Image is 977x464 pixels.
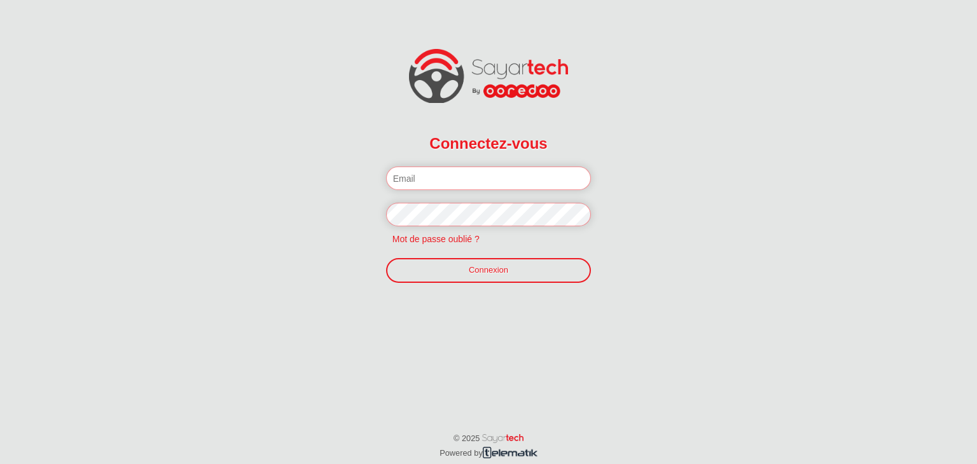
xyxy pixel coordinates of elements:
input: Email [386,167,592,190]
img: word_sayartech.png [482,434,523,443]
h2: Connectez-vous [386,126,592,160]
p: © 2025 Powered by [399,420,578,460]
img: telematik.png [483,447,537,458]
a: Mot de passe oublié ? [386,234,486,244]
a: Connexion [386,258,592,282]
